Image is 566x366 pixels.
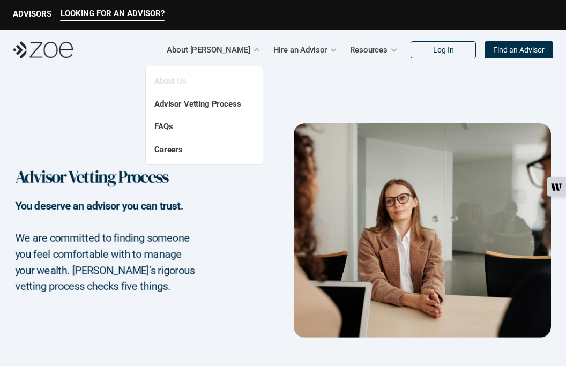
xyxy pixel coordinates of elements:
[493,46,545,55] p: Find an Advisor
[15,230,198,294] h2: We are committed to finding someone you feel comfortable with to manage your wealth. [PERSON_NAME...
[154,99,241,109] a: Advisor Vetting Process
[154,122,173,131] a: FAQs
[433,46,454,55] p: Log In
[154,145,183,154] a: Careers
[15,198,198,230] h2: You deserve an advisor you can trust.
[411,41,476,58] a: Log In
[485,41,553,58] a: Find an Advisor
[13,9,51,19] p: ADVISORS
[154,76,187,86] a: About Us
[61,9,165,18] p: LOOKING FOR AN ADVISOR?
[167,42,250,58] p: About [PERSON_NAME]
[350,42,388,58] p: Resources
[273,42,327,58] p: Hire an Advisor
[15,167,260,187] h1: Advisor Vetting Process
